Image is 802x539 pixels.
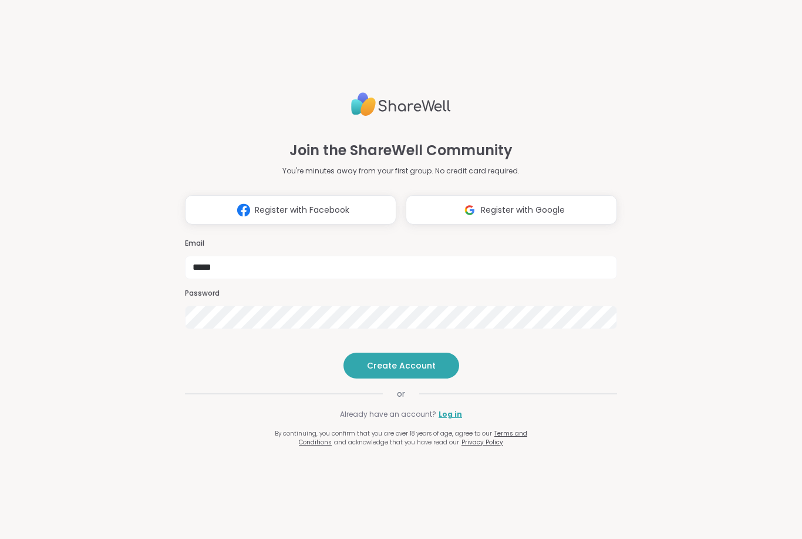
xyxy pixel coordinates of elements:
[461,438,503,447] a: Privacy Policy
[255,204,349,216] span: Register with Facebook
[282,166,520,176] p: You're minutes away from your first group. No credit card required.
[289,140,513,161] h1: Join the ShareWell Community
[367,360,436,371] span: Create Account
[185,239,617,249] h3: Email
[406,195,617,225] button: Register with Google
[343,353,459,379] button: Create Account
[481,204,565,216] span: Register with Google
[185,289,617,299] h3: Password
[351,88,451,121] img: ShareWell Logo
[340,409,436,420] span: Already have an account?
[334,438,459,447] span: and acknowledge that you have read our
[299,429,527,447] a: Terms and Conditions
[383,388,419,400] span: or
[459,199,481,221] img: ShareWell Logomark
[232,199,255,221] img: ShareWell Logomark
[439,409,462,420] a: Log in
[275,429,492,438] span: By continuing, you confirm that you are over 18 years of age, agree to our
[185,195,396,225] button: Register with Facebook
